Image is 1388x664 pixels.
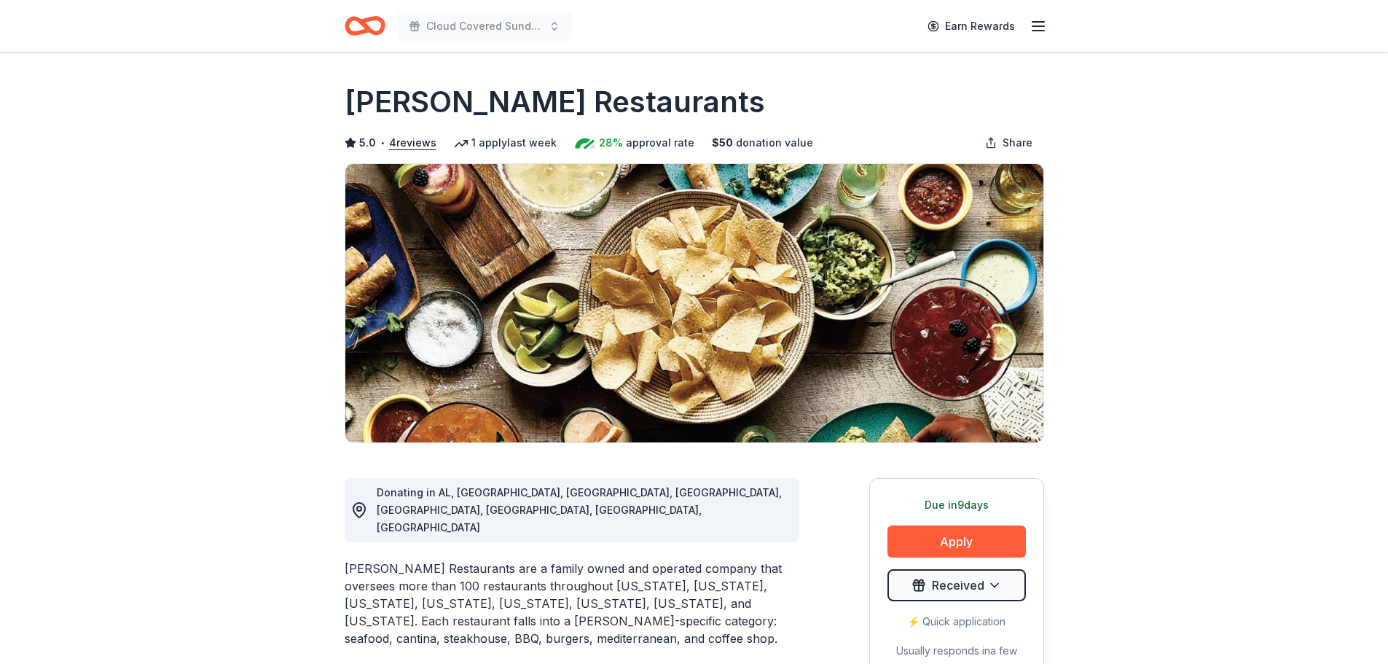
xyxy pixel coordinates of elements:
[626,134,694,152] span: approval rate
[973,128,1044,157] button: Share
[736,134,813,152] span: donation value
[345,164,1043,442] img: Image for Pappas Restaurants
[919,13,1024,39] a: Earn Rewards
[345,82,765,122] h1: [PERSON_NAME] Restaurants
[380,137,385,149] span: •
[389,134,436,152] button: 4reviews
[397,12,572,41] button: Cloud Covered Sundays
[359,134,376,152] span: 5.0
[1003,134,1032,152] span: Share
[712,134,733,152] span: $ 50
[887,613,1026,630] div: ⚡️ Quick application
[345,560,799,647] div: [PERSON_NAME] Restaurants are a family owned and operated company that oversees more than 100 res...
[454,134,557,152] div: 1 apply last week
[426,17,543,35] span: Cloud Covered Sundays
[887,569,1026,601] button: Received
[932,576,984,595] span: Received
[377,486,782,534] span: Donating in AL, [GEOGRAPHIC_DATA], [GEOGRAPHIC_DATA], [GEOGRAPHIC_DATA], [GEOGRAPHIC_DATA], [GEOG...
[887,496,1026,514] div: Due in 9 days
[887,526,1026,558] button: Apply
[599,134,623,152] span: 28%
[345,9,385,43] a: Home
